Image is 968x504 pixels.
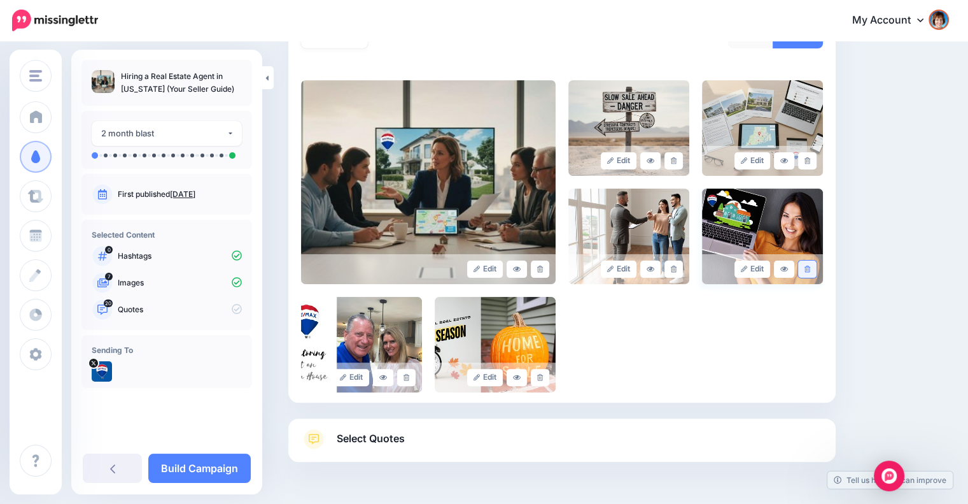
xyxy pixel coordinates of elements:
img: 0ca2cd0664c5f93d1430001ed7656cf4_large.jpg [702,189,823,284]
img: Missinglettr [12,10,98,31]
span: 20 [104,299,113,307]
p: First published [118,189,242,200]
a: Edit [734,261,771,278]
a: Select Quotes [301,429,823,462]
img: menu.png [29,70,42,82]
div: Open Intercom Messenger [874,461,904,491]
h4: Sending To [92,345,242,355]
p: Hashtags [118,250,242,262]
span: 0 [105,246,113,254]
div: 2 month blast [101,126,227,141]
p: Images [118,277,242,289]
p: Quotes [118,304,242,315]
span: Select Quotes [337,430,405,447]
img: 62ec6e70c7f5f56339d7d03705091060_large.jpg [301,80,556,284]
img: 5f1de3d82bd65d224c66ab7e08e943ad_large.jpg [435,297,556,392]
button: 2 month blast [92,121,242,146]
img: f18f874aef7371413f2638ba01c14983_large.jpg [301,297,422,392]
img: 0d56a89f87f5939fb89755a787cf631e_large.jpg [568,189,689,284]
img: eVi70Eyq-73544.jpg [92,361,112,382]
a: Edit [601,261,637,278]
a: Edit [467,369,503,386]
a: Edit [734,152,771,169]
img: 62ec6e70c7f5f56339d7d03705091060_thumb.jpg [92,70,115,93]
a: [DATE] [170,189,195,199]
a: Edit [333,369,370,386]
img: 1f0a15aa23f8b5d521efedd6d332c75f_large.jpg [702,80,823,176]
a: Edit [467,261,503,278]
p: Hiring a Real Estate Agent in [US_STATE] (Your Seller Guide) [121,70,242,96]
a: Tell us how we can improve [827,472,953,489]
a: Edit [601,152,637,169]
h4: Selected Content [92,230,242,240]
a: My Account [839,5,949,36]
img: a2e4702bf03a45d5984ab16674bce2d7_large.jpg [568,80,689,176]
span: 7 [105,273,113,280]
